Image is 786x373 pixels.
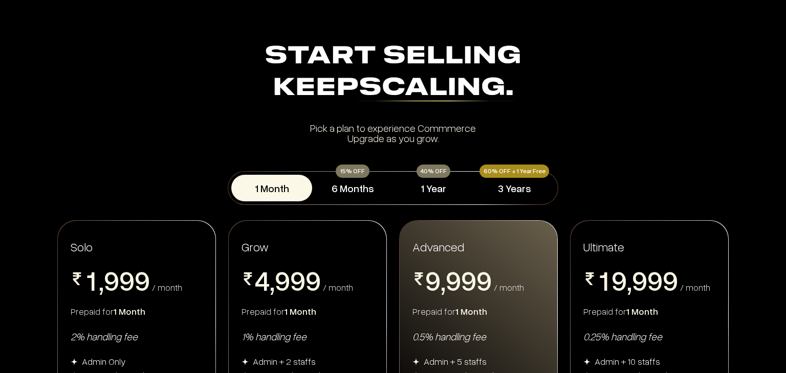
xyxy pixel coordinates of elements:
span: 5 [254,294,270,321]
div: 2% handling fee [71,330,203,343]
span: 9 [461,266,476,294]
div: / month [494,283,524,292]
img: pricing-rupee [412,272,425,285]
img: pricing-rupee [71,272,83,285]
div: Start Selling [61,41,725,104]
div: / month [152,283,182,292]
div: 60% OFF + 1 Year Free [479,165,549,178]
span: , [270,266,275,297]
img: img [242,358,249,365]
span: 1 Month [114,306,145,317]
button: 6 Months [312,175,393,201]
div: Admin + 10 staffs [595,355,660,367]
div: 15% OFF [336,165,369,178]
div: Scaling. [359,76,514,102]
span: , [627,266,632,297]
span: 2 [83,294,99,321]
span: 9 [647,266,663,294]
div: Prepaid for [412,305,544,317]
div: Prepaid for [583,305,715,317]
span: Advanced [412,239,464,254]
span: 2 [596,294,612,321]
img: pricing-rupee [583,272,596,285]
span: 9 [119,266,135,294]
div: 0.5% handling fee [412,330,544,343]
span: 1 Month [455,306,487,317]
span: Solo [71,239,93,254]
span: 9 [305,266,321,294]
button: 3 Years [474,175,555,201]
span: , [441,266,446,297]
span: 1 Month [285,306,316,317]
span: 9 [275,266,290,294]
span: 9 [476,266,492,294]
span: 9 [290,266,305,294]
span: 9 [632,266,647,294]
span: , [99,266,104,297]
span: 9 [425,266,441,294]
img: img [71,358,78,365]
div: 0.25% handling fee [583,330,715,343]
div: 1% handling fee [242,330,374,343]
div: Prepaid for [242,305,374,317]
span: 1 Month [626,306,658,317]
div: Admin + 2 staffs [253,355,316,367]
span: 1 [596,266,612,294]
div: / month [680,283,710,292]
span: 9 [612,266,627,294]
span: 9 [663,266,678,294]
span: 4 [254,266,270,294]
div: / month [323,283,353,292]
div: Admin + 5 staffs [424,355,487,367]
div: 40% OFF [417,165,450,178]
img: pricing-rupee [242,272,254,285]
span: Ultimate [583,239,624,254]
button: 1 Year [393,175,474,201]
img: img [412,358,420,365]
img: img [583,358,591,365]
div: Prepaid for [71,305,203,317]
span: 9 [135,266,150,294]
div: Keep [61,73,725,104]
span: 1 [83,266,99,294]
span: 9 [104,266,119,294]
div: Pick a plan to experience Commmerce Upgrade as you grow. [61,123,725,143]
span: Grow [242,239,269,254]
span: 9 [446,266,461,294]
button: 1 Month [231,175,312,201]
div: Admin Only [82,355,126,367]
